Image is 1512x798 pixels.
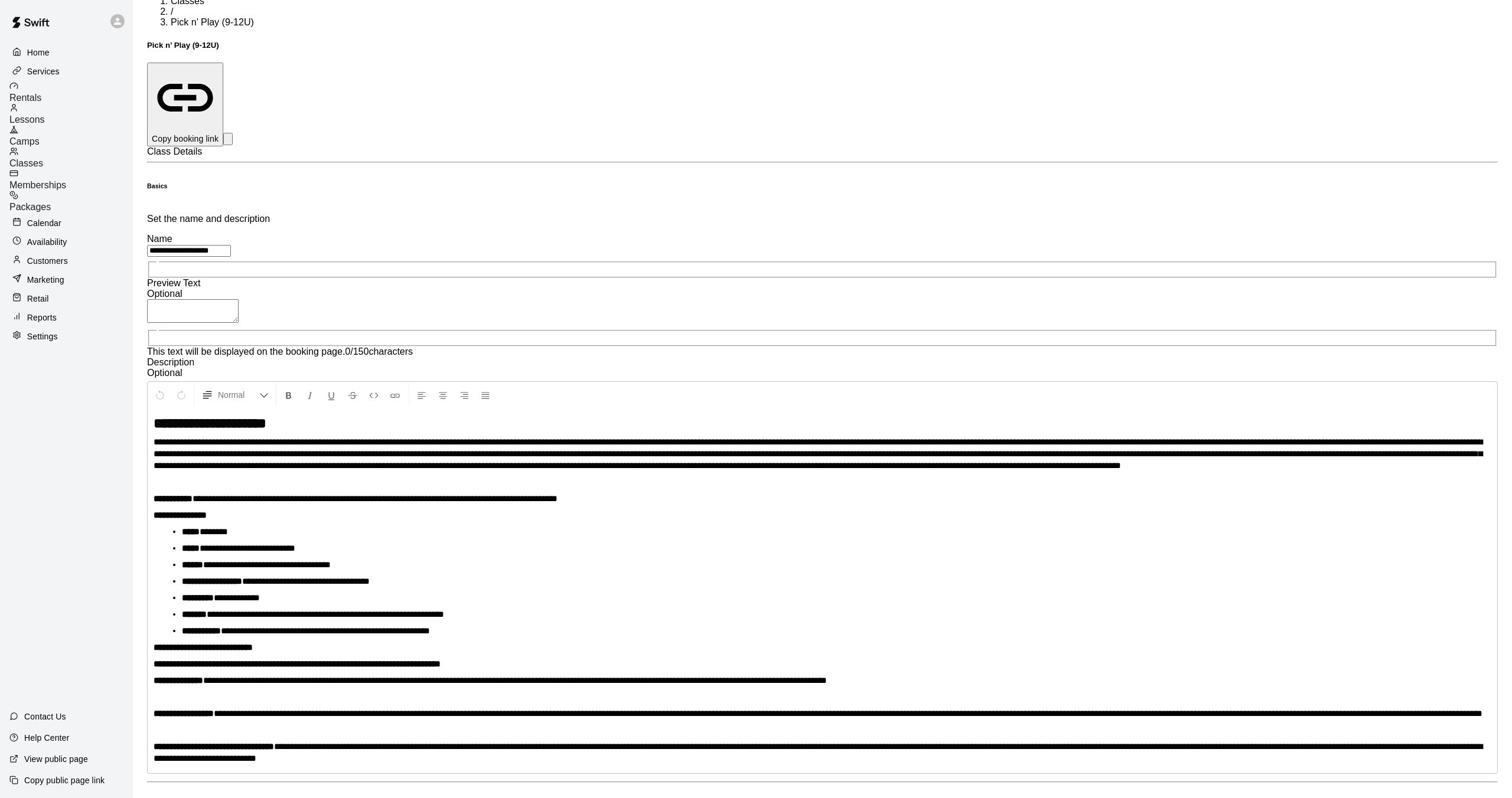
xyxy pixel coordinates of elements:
[9,44,123,61] a: Home
[9,103,133,125] a: Lessons
[27,331,58,342] p: Settings
[454,384,474,405] button: Right Align
[147,146,202,156] span: Class Details
[24,753,88,765] p: View public page
[9,93,41,103] span: Rentals
[385,384,405,405] button: Insert Link
[147,278,200,288] label: Preview Text
[27,66,60,77] p: Services
[147,357,194,367] label: Description
[27,236,67,248] p: Availability
[9,214,123,232] a: Calendar
[9,328,123,345] a: Settings
[9,309,123,326] a: Reports
[9,147,133,169] a: Classes
[24,732,69,744] p: Help Center
[9,271,123,289] a: Marketing
[147,289,183,299] span: Optional
[147,41,1498,50] h5: Pick n’ Play (9-12U)
[218,389,259,401] span: Normal
[171,17,254,27] span: Pick n’ Play (9-12U)
[9,158,43,168] span: Classes
[9,136,40,146] span: Camps
[9,202,51,212] span: Packages
[321,384,341,405] button: Format Underline
[27,255,68,267] p: Customers
[412,384,432,405] button: Left Align
[147,214,1498,224] p: Set the name and description
[9,180,66,190] span: Memberships
[345,346,413,357] span: 0 / 150 characters
[147,234,172,244] label: Name
[475,384,496,405] button: Justify Align
[171,384,191,405] button: Redo
[27,312,57,323] p: Reports
[171,6,1498,17] li: /
[197,384,273,405] button: Formatting Options
[9,125,133,147] a: Camps
[27,47,50,58] p: Home
[364,384,384,405] button: Insert Code
[147,63,223,146] button: Copy booking link
[300,384,320,405] button: Format Italics
[433,384,453,405] button: Center Align
[9,169,133,191] a: Memberships
[147,63,1498,146] div: split button
[152,133,219,145] p: Copy booking link
[9,191,133,212] a: Packages
[9,252,123,270] a: Customers
[147,346,345,357] span: This text will be displayed on the booking page.
[9,63,123,80] a: Services
[27,217,61,229] p: Calendar
[24,711,66,722] p: Contact Us
[150,384,170,405] button: Undo
[27,274,64,286] p: Marketing
[9,233,123,251] a: Availability
[24,774,105,786] p: Copy public page link
[147,368,183,378] span: Optional
[27,293,49,305] p: Retail
[147,182,168,189] h6: Basics
[279,384,299,405] button: Format Bold
[343,384,363,405] button: Format Strikethrough
[9,115,45,125] span: Lessons
[9,290,123,308] a: Retail
[223,133,233,145] button: select merge strategy
[9,81,133,103] a: Rentals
